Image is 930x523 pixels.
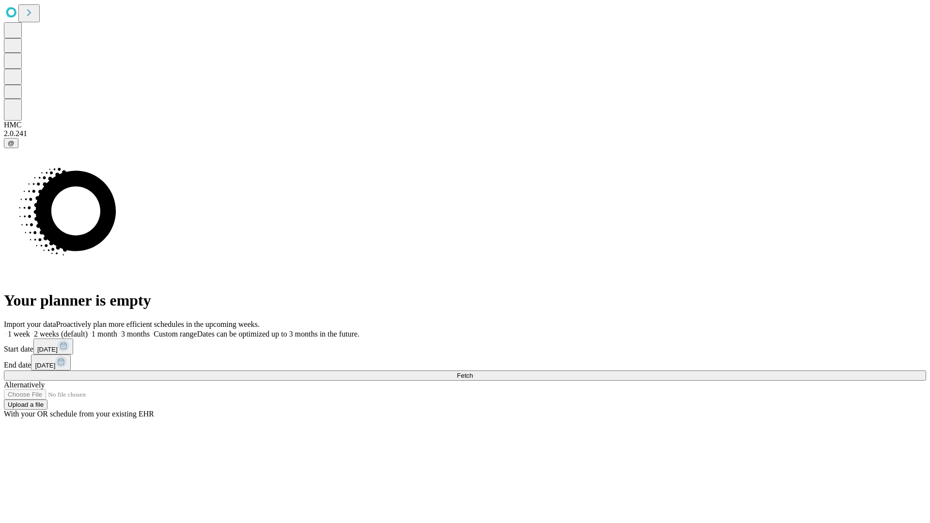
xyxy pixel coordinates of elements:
[35,362,55,369] span: [DATE]
[4,370,926,381] button: Fetch
[4,410,154,418] span: With your OR schedule from your existing EHR
[4,381,45,389] span: Alternatively
[4,400,47,410] button: Upload a file
[8,139,15,147] span: @
[34,330,88,338] span: 2 weeks (default)
[121,330,150,338] span: 3 months
[37,346,58,353] span: [DATE]
[33,338,73,354] button: [DATE]
[4,292,926,309] h1: Your planner is empty
[4,129,926,138] div: 2.0.241
[457,372,473,379] span: Fetch
[154,330,197,338] span: Custom range
[56,320,260,328] span: Proactively plan more efficient schedules in the upcoming weeks.
[4,338,926,354] div: Start date
[92,330,117,338] span: 1 month
[197,330,359,338] span: Dates can be optimized up to 3 months in the future.
[4,138,18,148] button: @
[4,121,926,129] div: HMC
[4,354,926,370] div: End date
[8,330,30,338] span: 1 week
[4,320,56,328] span: Import your data
[31,354,71,370] button: [DATE]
